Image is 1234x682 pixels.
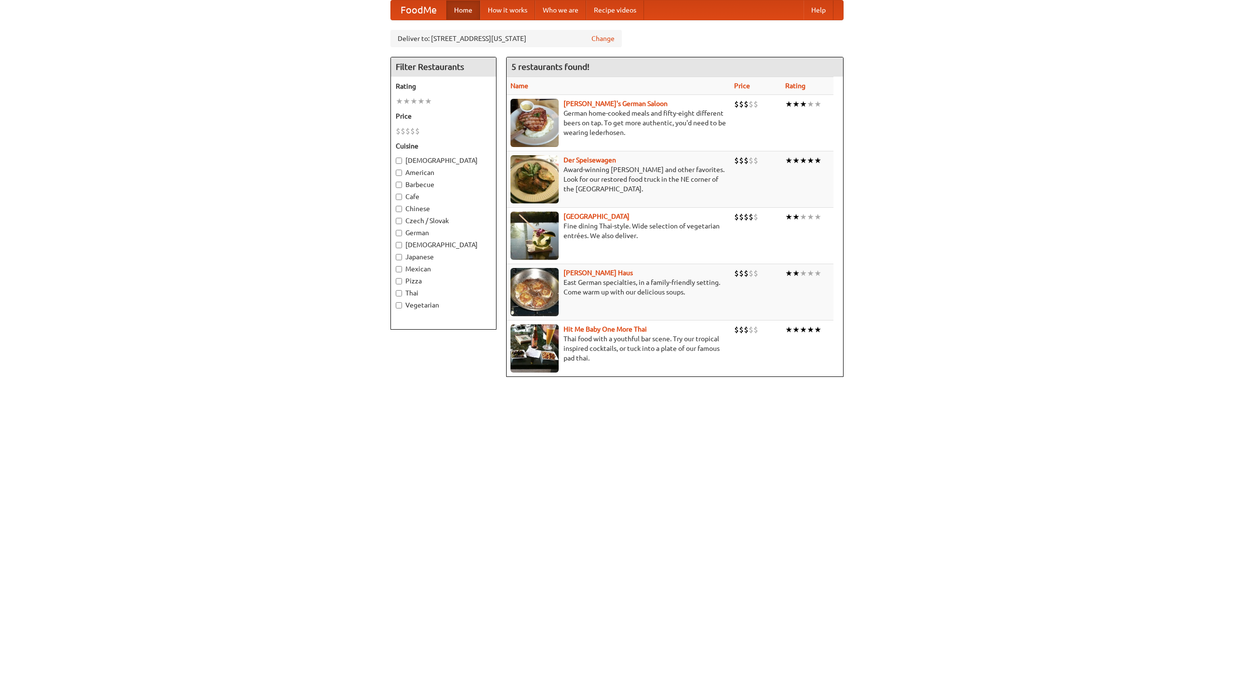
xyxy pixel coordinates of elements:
li: ★ [814,155,821,166]
li: $ [405,126,410,136]
input: Czech / Slovak [396,218,402,224]
label: Mexican [396,264,491,274]
h5: Cuisine [396,141,491,151]
ng-pluralize: 5 restaurants found! [511,62,590,71]
a: [GEOGRAPHIC_DATA] [563,213,630,220]
img: speisewagen.jpg [510,155,559,203]
li: ★ [800,212,807,222]
p: German home-cooked meals and fifty-eight different beers on tap. To get more authentic, you'd nee... [510,108,726,137]
li: ★ [807,324,814,335]
p: Fine dining Thai-style. Wide selection of vegetarian entrées. We also deliver. [510,221,726,241]
input: Chinese [396,206,402,212]
li: ★ [792,324,800,335]
li: ★ [785,155,792,166]
li: ★ [792,99,800,109]
li: ★ [807,155,814,166]
a: Help [804,0,833,20]
li: ★ [807,212,814,222]
div: Deliver to: [STREET_ADDRESS][US_STATE] [390,30,622,47]
input: [DEMOGRAPHIC_DATA] [396,158,402,164]
li: $ [734,324,739,335]
b: Der Speisewagen [563,156,616,164]
label: Czech / Slovak [396,216,491,226]
li: $ [744,324,749,335]
li: ★ [410,96,417,107]
a: [PERSON_NAME]'s German Saloon [563,100,668,107]
li: ★ [814,268,821,279]
label: [DEMOGRAPHIC_DATA] [396,156,491,165]
label: German [396,228,491,238]
li: ★ [800,99,807,109]
li: $ [744,268,749,279]
input: Cafe [396,194,402,200]
input: Vegetarian [396,302,402,308]
label: Vegetarian [396,300,491,310]
img: kohlhaus.jpg [510,268,559,316]
li: ★ [403,96,410,107]
input: German [396,230,402,236]
li: ★ [800,268,807,279]
li: $ [739,155,744,166]
li: $ [744,155,749,166]
a: Change [591,34,615,43]
label: Pizza [396,276,491,286]
li: ★ [785,99,792,109]
li: $ [401,126,405,136]
label: American [396,168,491,177]
li: ★ [792,212,800,222]
a: Who we are [535,0,586,20]
label: Cafe [396,192,491,201]
p: Thai food with a youthful bar scene. Try our tropical inspired cocktails, or tuck into a plate of... [510,334,726,363]
label: Thai [396,288,491,298]
input: Mexican [396,266,402,272]
li: $ [749,324,753,335]
a: How it works [480,0,535,20]
img: esthers.jpg [510,99,559,147]
a: [PERSON_NAME] Haus [563,269,633,277]
li: $ [744,99,749,109]
li: $ [734,212,739,222]
h4: Filter Restaurants [391,57,496,77]
a: Recipe videos [586,0,644,20]
li: ★ [800,155,807,166]
li: ★ [814,212,821,222]
li: $ [753,324,758,335]
li: ★ [396,96,403,107]
li: $ [749,155,753,166]
li: $ [749,268,753,279]
a: Rating [785,82,805,90]
label: Japanese [396,252,491,262]
li: $ [410,126,415,136]
li: $ [753,268,758,279]
a: FoodMe [391,0,446,20]
li: $ [744,212,749,222]
li: $ [749,99,753,109]
h5: Rating [396,81,491,91]
li: $ [739,324,744,335]
li: $ [749,212,753,222]
a: Home [446,0,480,20]
input: Thai [396,290,402,296]
li: ★ [792,268,800,279]
li: $ [753,155,758,166]
li: ★ [814,324,821,335]
a: Hit Me Baby One More Thai [563,325,647,333]
p: Award-winning [PERSON_NAME] and other favorites. Look for our restored food truck in the NE corne... [510,165,726,194]
li: $ [753,212,758,222]
input: Pizza [396,278,402,284]
li: ★ [792,155,800,166]
li: $ [415,126,420,136]
input: American [396,170,402,176]
a: Name [510,82,528,90]
li: $ [734,155,739,166]
label: [DEMOGRAPHIC_DATA] [396,240,491,250]
li: $ [739,99,744,109]
li: ★ [807,268,814,279]
li: $ [396,126,401,136]
li: ★ [785,212,792,222]
img: babythai.jpg [510,324,559,373]
li: $ [739,212,744,222]
li: ★ [814,99,821,109]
